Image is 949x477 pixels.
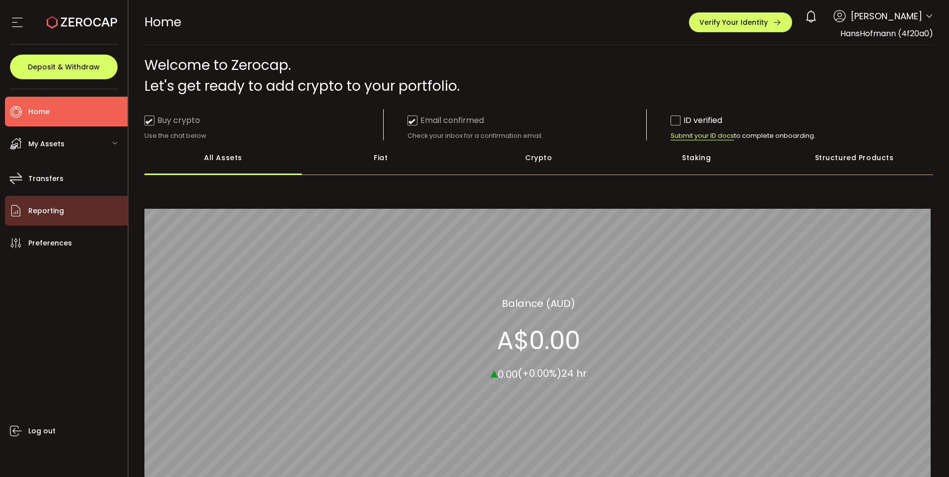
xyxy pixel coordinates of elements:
[689,12,792,32] button: Verify Your Identity
[671,131,734,140] span: Submit your ID docs
[699,19,768,26] span: Verify Your Identity
[144,131,384,140] div: Use the chat below
[460,140,617,175] div: Crypto
[28,172,64,186] span: Transfers
[144,55,934,97] div: Welcome to Zerocap. Let's get ready to add crypto to your portfolio.
[671,131,910,140] div: to complete onboarding.
[28,105,50,119] span: Home
[617,140,775,175] div: Staking
[498,367,518,381] span: 0.00
[144,13,181,31] span: Home
[490,361,498,383] span: ▴
[502,296,575,310] section: Balance (AUD)
[497,325,580,355] section: A$0.00
[775,140,933,175] div: Structured Products
[407,114,484,126] div: Email confirmed
[28,424,56,438] span: Log out
[302,140,460,175] div: Fiat
[144,114,200,126] div: Buy crypto
[899,429,949,477] iframe: Chat Widget
[518,366,561,380] span: (+0.00%)
[144,140,302,175] div: All Assets
[10,55,118,79] button: Deposit & Withdraw
[28,236,72,250] span: Preferences
[840,28,933,39] span: HansHofmann (4f20a0)
[28,137,65,151] span: My Assets
[671,114,722,126] div: ID verified
[28,63,100,70] span: Deposit & Withdraw
[561,366,587,380] span: 24 hr
[28,204,64,218] span: Reporting
[407,131,647,140] div: Check your inbox for a confirmation email.
[851,9,922,23] span: [PERSON_NAME]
